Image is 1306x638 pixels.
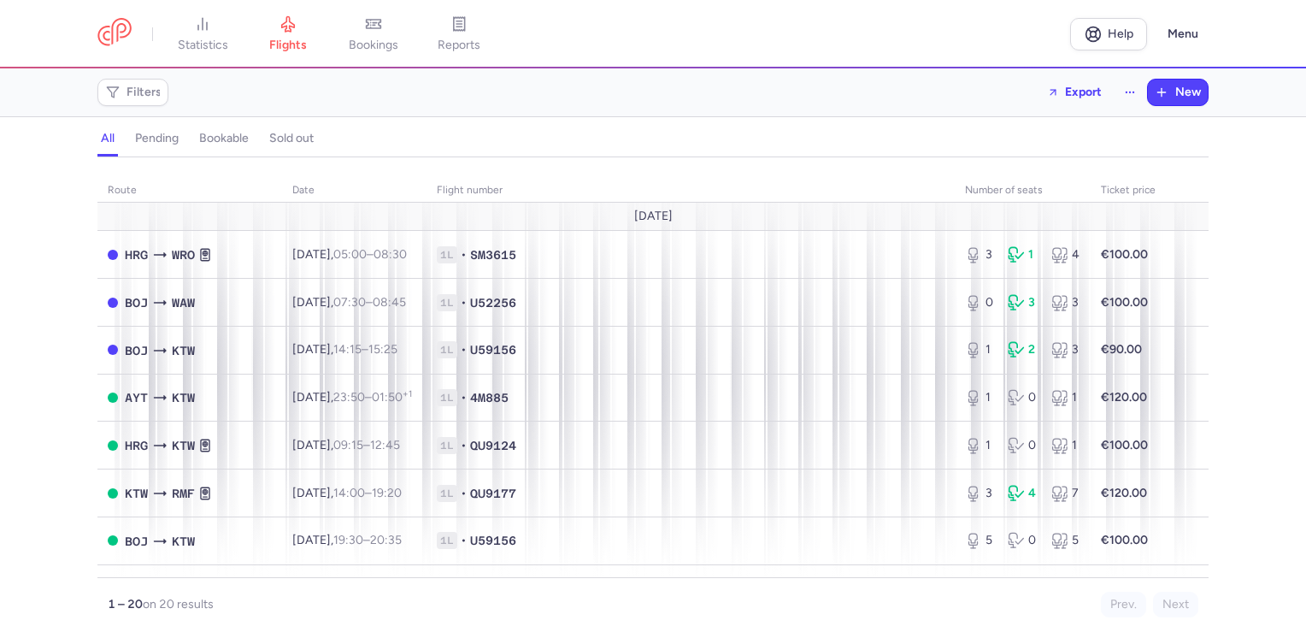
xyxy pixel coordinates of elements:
[1065,86,1102,98] span: Export
[97,18,132,50] a: CitizenPlane red outlined logo
[1036,79,1113,106] button: Export
[1070,18,1147,50] a: Help
[97,178,282,204] th: route
[470,437,516,454] span: QU9124
[461,532,467,549] span: •
[1008,485,1037,502] div: 4
[172,341,195,360] span: KTW
[1008,437,1037,454] div: 0
[1008,246,1037,263] div: 1
[333,438,363,452] time: 09:15
[349,38,398,53] span: bookings
[1101,295,1148,310] strong: €100.00
[470,389,509,406] span: 4M885
[1101,247,1148,262] strong: €100.00
[292,295,406,310] span: [DATE],
[1051,389,1080,406] div: 1
[461,389,467,406] span: •
[437,437,457,454] span: 1L
[333,247,367,262] time: 05:00
[373,295,406,310] time: 08:45
[965,294,994,311] div: 0
[461,246,467,263] span: •
[143,597,214,611] span: on 20 results
[199,131,249,146] h4: bookable
[125,532,148,551] span: BOJ
[416,15,502,53] a: reports
[965,437,994,454] div: 1
[333,390,365,405] time: 23:50
[965,389,994,406] div: 1
[333,342,397,357] span: –
[125,484,148,503] span: KTW
[461,485,467,502] span: •
[965,341,994,358] div: 1
[372,486,402,500] time: 19:20
[98,80,168,105] button: Filters
[437,485,457,502] span: 1L
[125,245,148,264] span: Hurghada, Hurghada, Egypt
[437,389,457,406] span: 1L
[374,247,407,262] time: 08:30
[1091,178,1166,204] th: Ticket price
[108,250,118,260] span: CLOSED
[368,342,397,357] time: 15:25
[1051,294,1080,311] div: 3
[333,295,406,310] span: –
[470,532,516,549] span: U59156
[1101,438,1148,452] strong: €100.00
[427,178,955,204] th: Flight number
[461,437,467,454] span: •
[372,390,412,405] time: 01:50
[1051,532,1080,549] div: 5
[437,294,457,311] span: 1L
[1101,592,1146,617] button: Prev.
[1008,389,1037,406] div: 0
[331,15,416,53] a: bookings
[1108,27,1133,40] span: Help
[1148,80,1208,105] button: New
[437,532,457,549] span: 1L
[269,131,314,146] h4: sold out
[470,485,516,502] span: QU9177
[172,532,195,551] span: KTW
[965,246,994,263] div: 3
[108,597,143,611] strong: 1 – 20
[269,38,307,53] span: flights
[172,436,195,455] span: KTW
[470,294,516,311] span: U52256
[125,388,148,407] span: AYT
[1101,342,1142,357] strong: €90.00
[333,342,362,357] time: 14:15
[292,438,400,452] span: [DATE],
[178,38,228,53] span: statistics
[172,245,195,264] span: Copernicus Airport, Wroctaw, Poland
[282,178,427,204] th: date
[1051,485,1080,502] div: 7
[1008,294,1037,311] div: 3
[333,486,402,500] span: –
[333,438,400,452] span: –
[437,246,457,263] span: 1L
[1101,390,1147,405] strong: €120.00
[1157,18,1209,50] button: Menu
[160,15,245,53] a: statistics
[470,246,516,263] span: SM3615
[370,533,402,547] time: 20:35
[333,390,412,405] span: –
[437,341,457,358] span: 1L
[135,131,179,146] h4: pending
[634,210,673,223] span: [DATE]
[125,436,148,455] span: HRG
[172,388,195,407] span: KTW
[101,131,115,146] h4: all
[292,533,402,547] span: [DATE],
[292,247,407,262] span: [DATE],
[955,178,1091,204] th: number of seats
[438,38,480,53] span: reports
[1101,533,1148,547] strong: €100.00
[292,486,402,500] span: [DATE],
[1051,341,1080,358] div: 3
[1051,437,1080,454] div: 1
[333,533,363,547] time: 19:30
